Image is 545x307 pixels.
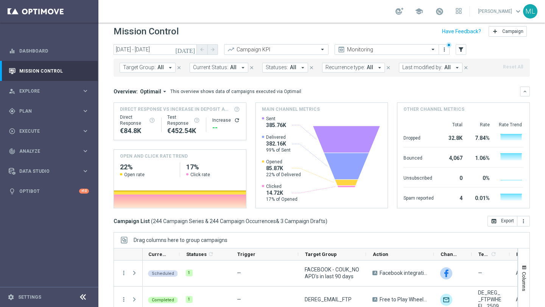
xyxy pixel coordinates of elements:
span: Open rate [124,172,145,178]
colored-tag: Scheduled [148,270,178,277]
button: open_in_browser Export [487,216,517,226]
i: arrow_drop_down [299,64,306,71]
i: keyboard_arrow_right [82,127,89,135]
button: close [248,64,255,72]
input: Have Feedback? [442,29,481,34]
button: Statuses: All arrow_drop_down [262,63,308,73]
div: 0 [443,171,462,183]
i: close [176,65,182,70]
i: keyboard_arrow_right [82,167,89,175]
div: Optibot [9,181,89,201]
span: Drag columns here to group campaigns [134,237,227,243]
i: filter_alt [458,46,464,53]
span: Current Status [148,251,167,257]
a: Optibot [19,181,79,201]
div: 1 [186,296,193,303]
h1: Mission Control [114,26,179,37]
button: keyboard_arrow_down [520,87,530,96]
div: Mission Control [9,61,89,81]
div: 0% [472,171,490,183]
span: A [372,271,377,275]
i: more_vert [441,47,447,53]
span: All [290,64,296,71]
span: Analyze [19,149,82,153]
span: Sent [266,116,286,122]
span: 385.76K [266,122,286,129]
span: 17% of Opened [266,196,297,202]
div: Unsubscribed [403,171,434,183]
button: filter_alt [456,44,466,55]
span: Target Group [305,251,337,257]
img: Facebook Custom Audience [440,267,452,279]
button: add Campaign [489,26,527,37]
button: Current Status: All arrow_drop_down [190,63,248,73]
span: Delivered [266,134,291,140]
div: Row Groups [134,237,227,243]
ng-select: Campaign KPI [224,44,329,55]
h2: 22% [120,163,174,172]
span: Completed [152,298,174,302]
button: Recurrence type: All arrow_drop_down [322,63,385,73]
div: This overview shows data of campaigns executed via Optimail [170,88,301,95]
i: keyboard_arrow_right [82,147,89,155]
button: close [462,64,469,72]
h2: 17% [186,163,240,172]
div: Test Response [167,114,199,126]
span: Trigger [237,251,255,257]
i: keyboard_arrow_right [82,107,89,115]
span: All [230,64,237,71]
button: refresh [234,117,240,123]
span: Plan [19,109,82,113]
i: arrow_drop_down [167,64,174,71]
span: Statuses: [266,64,288,71]
span: All [367,64,373,71]
a: Dashboard [19,41,89,61]
span: 244 Campaign Series & 244 Campaign Occurrences [153,218,276,225]
i: person_search [9,88,16,95]
button: more_vert [120,270,127,276]
div: +10 [79,189,89,194]
button: play_circle_outline Execute keyboard_arrow_right [8,128,89,134]
ng-select: Monitoring [335,44,439,55]
span: Statuses [186,251,207,257]
multiple-options-button: Export to CSV [487,218,530,224]
div: Bounced [403,151,434,163]
span: Calculate column [207,250,214,258]
div: Rate [472,122,490,128]
div: There are unsaved changes [446,42,452,48]
h4: OPEN AND CLICK RATE TREND [120,153,188,160]
span: Auto [516,296,528,302]
div: Data Studio [9,168,82,175]
img: Optimail [440,294,452,306]
span: Priority [516,251,534,257]
span: All [444,64,451,71]
span: All [157,64,164,71]
button: close [176,64,182,72]
span: Scheduled [152,271,174,276]
div: Dropped [403,131,434,143]
span: ( [151,218,153,225]
div: 4,067 [443,151,462,163]
button: Data Studio keyboard_arrow_right [8,168,89,174]
i: arrow_forward [210,47,215,52]
span: Recurrence type: [325,64,365,71]
div: 7.84% [472,131,490,143]
button: arrow_back [197,44,207,55]
span: 22% of Delivered [266,172,301,178]
span: Auto [516,270,528,276]
i: close [309,65,314,70]
i: gps_fixed [9,108,16,115]
span: Free to Play Wheel DE REG [380,296,427,303]
input: Select date range [114,44,197,55]
i: close [463,65,469,70]
h4: Main channel metrics [262,106,320,113]
div: Direct Response [120,114,155,126]
span: Current Status: [193,64,228,71]
span: Templates [478,251,489,257]
div: Plan [9,108,82,115]
a: [PERSON_NAME]keyboard_arrow_down [477,6,523,17]
span: ) [325,218,327,225]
